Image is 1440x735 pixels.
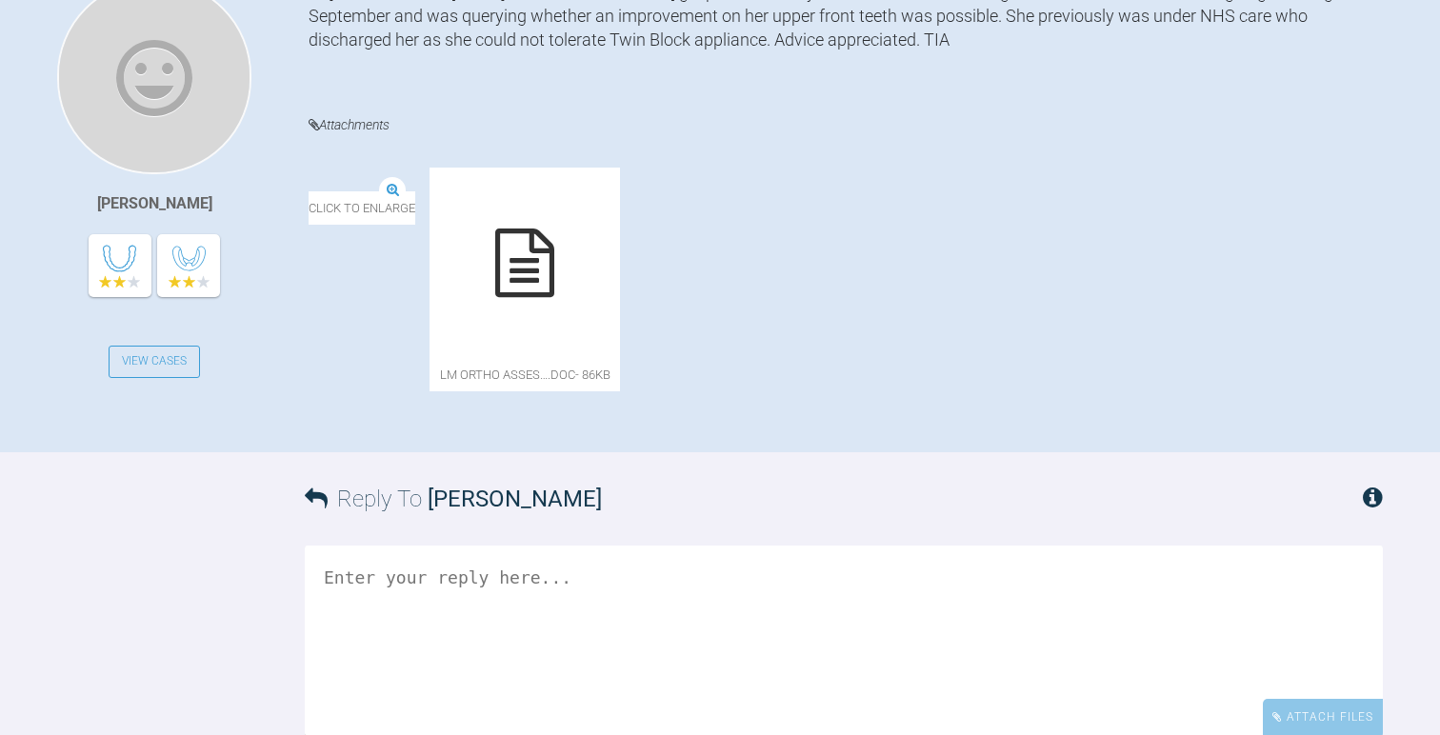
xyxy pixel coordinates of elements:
a: View Cases [109,346,200,378]
span: Click to enlarge [309,191,415,225]
span: LM ORTHO ASSES….doc - 86KB [430,358,620,391]
h4: Attachments [309,113,1383,137]
h3: Reply To [305,481,602,517]
span: [PERSON_NAME] [428,486,602,512]
div: [PERSON_NAME] [97,191,212,216]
